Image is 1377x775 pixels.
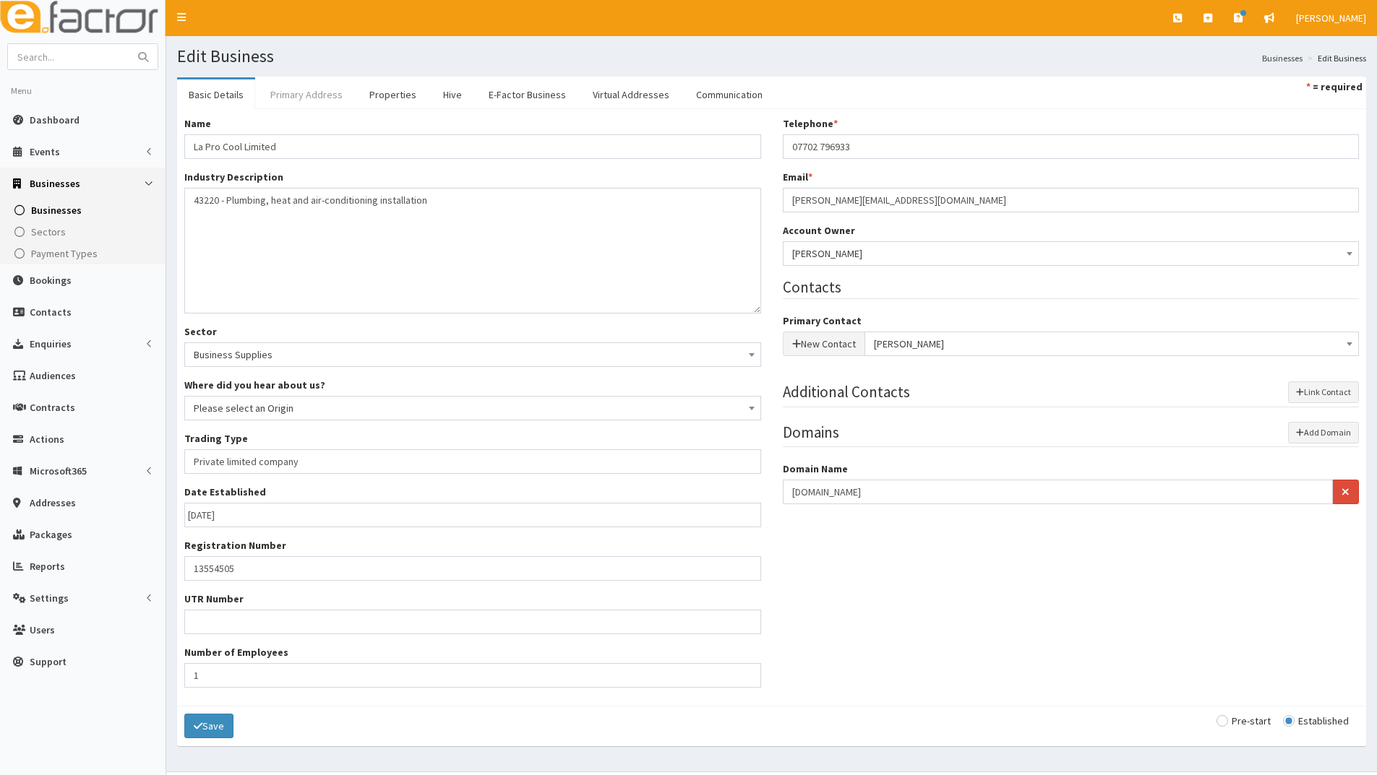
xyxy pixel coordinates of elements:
span: Businesses [30,177,80,190]
span: Actions [30,433,64,446]
label: Name [184,116,211,131]
a: Hive [432,79,473,110]
span: Enquiries [30,337,72,350]
span: Business Supplies [184,342,761,367]
label: Telephone [783,116,838,131]
label: Primary Contact [783,313,862,328]
span: Dashboard [30,113,80,126]
button: Add Domain [1288,422,1359,443]
input: Search... [8,44,129,69]
span: Packages [30,528,72,541]
a: Basic Details [177,79,255,110]
span: Audiences [30,369,76,382]
label: Trading Type [184,431,248,446]
span: Events [30,145,60,158]
span: Laura Bradshaw [783,241,1360,266]
span: Contacts [30,306,72,319]
a: Businesses [1262,52,1303,64]
span: Businesses [31,204,82,217]
span: Users [30,623,55,636]
label: Number of Employees [184,645,288,659]
a: Virtual Addresses [581,79,681,110]
legend: Domains [783,422,1360,447]
a: Businesses [4,199,166,221]
span: Please select an Origin [184,396,761,420]
label: Industry Description [184,170,283,184]
a: Primary Address [259,79,354,110]
label: Sector [184,324,217,339]
a: Sectors [4,221,166,243]
a: E-Factor Business [477,79,578,110]
button: Save [184,714,233,738]
span: Reports [30,560,65,573]
label: Account Owner [783,223,855,238]
textarea: 43220 - Plumbing, heat and air-conditioning installation [184,188,761,313]
a: Properties [358,79,428,110]
label: Established [1283,716,1349,726]
a: Communication [685,79,774,110]
span: Laura Bradshaw [792,243,1350,264]
button: New Contact [783,332,865,356]
strong: = required [1313,80,1363,93]
legend: Contacts [783,277,1360,299]
span: [PERSON_NAME] [1296,12,1366,25]
label: Pre-start [1217,716,1271,726]
span: Contracts [30,401,75,414]
a: Payment Types [4,243,166,264]
label: Email [783,170,812,184]
span: Addresses [30,496,76,509]
h1: Edit Business [177,47,1366,66]
span: Microsoft365 [30,464,87,477]
span: Sectors [31,225,66,238]
label: Registration Number [184,538,286,553]
span: Payment Types [31,247,98,260]
label: Domain Name [783,462,848,476]
span: Support [30,655,67,668]
label: UTR Number [184,592,244,606]
span: Lewis Austwick [865,332,1360,356]
label: Where did you hear about us? [184,378,325,392]
span: Lewis Austwick [874,334,1350,354]
label: Date Established [184,485,266,499]
span: Business Supplies [194,345,752,365]
li: Edit Business [1304,52,1366,64]
legend: Additional Contacts [783,381,1360,407]
button: Link Contact [1288,381,1359,403]
span: Bookings [30,274,72,287]
span: Settings [30,592,69,605]
span: Please select an Origin [194,398,752,418]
